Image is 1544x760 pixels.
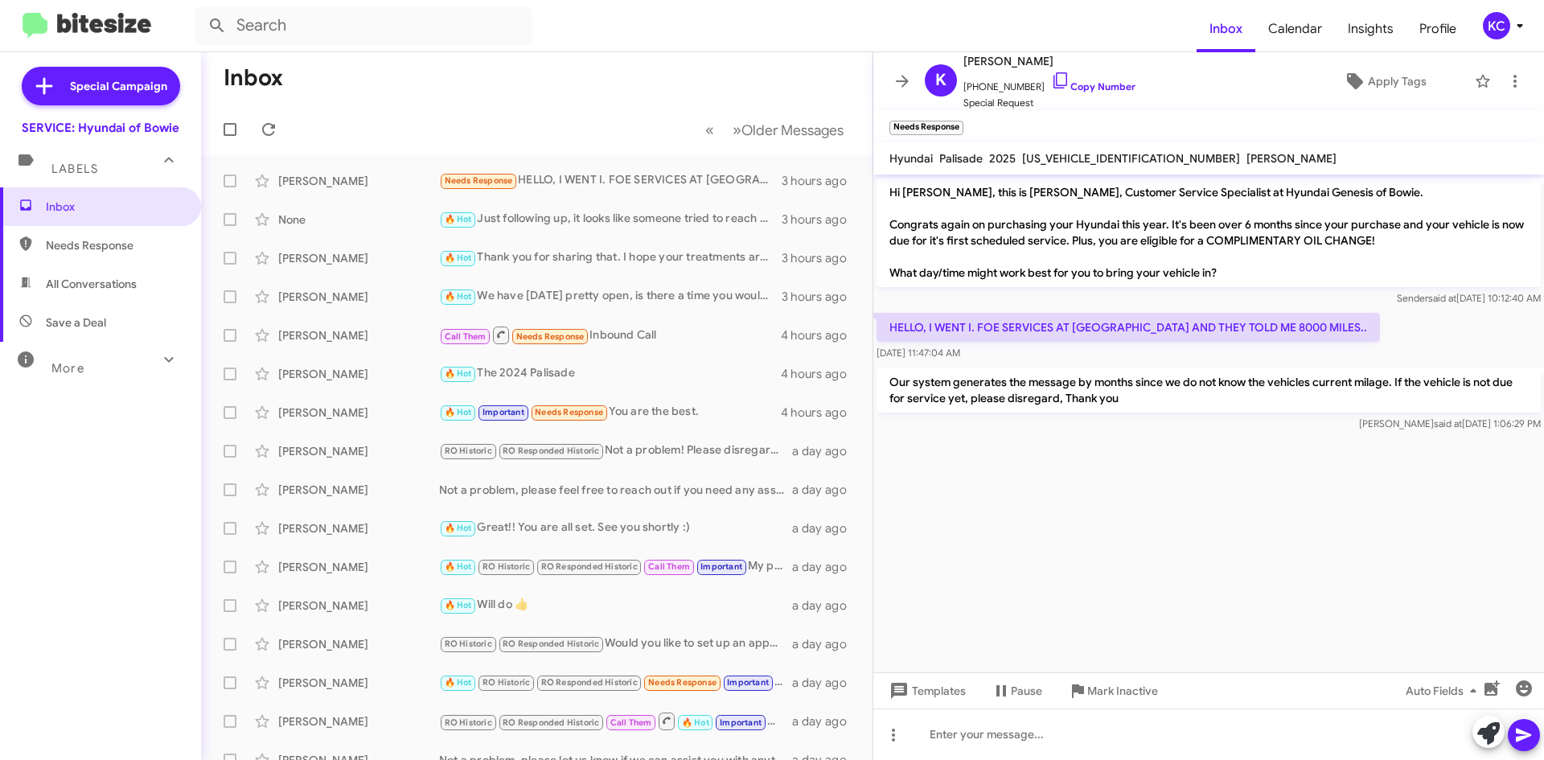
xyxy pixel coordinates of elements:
[503,717,599,728] span: RO Responded Historic
[439,673,792,692] div: Great!
[1397,292,1541,304] span: Sender [DATE] 10:12:40 AM
[963,51,1135,71] span: [PERSON_NAME]
[439,364,781,383] div: The 2024 Palisade
[445,446,492,456] span: RO Historic
[939,151,983,166] span: Palisade
[1011,676,1042,705] span: Pause
[439,171,782,190] div: HELLO, I WENT I. FOE SERVICES AT [GEOGRAPHIC_DATA] AND THEY TOLD ME 8000 MILES..
[439,442,792,460] div: Not a problem! Please disregard the system generated text messages
[46,314,106,331] span: Save a Deal
[516,331,585,342] span: Needs Response
[781,405,860,421] div: 4 hours ago
[535,407,603,417] span: Needs Response
[1197,6,1255,52] a: Inbox
[51,361,84,376] span: More
[445,639,492,649] span: RO Historic
[445,677,472,688] span: 🔥 Hot
[278,366,439,382] div: [PERSON_NAME]
[741,121,844,139] span: Older Messages
[70,78,167,94] span: Special Campaign
[782,250,860,266] div: 3 hours ago
[439,287,782,306] div: We have [DATE] pretty open, is there a time you would prefer? Also would you be waiting with the ...
[963,95,1135,111] span: Special Request
[792,559,860,575] div: a day ago
[541,561,638,572] span: RO Responded Historic
[439,210,782,228] div: Just following up, it looks like someone tried to reach out and left a voicemail. Please let me k...
[445,291,472,302] span: 🔥 Hot
[1406,6,1469,52] a: Profile
[445,561,472,572] span: 🔥 Hot
[439,596,792,614] div: Will do 👍
[1051,80,1135,92] a: Copy Number
[648,677,717,688] span: Needs Response
[979,676,1055,705] button: Pause
[46,237,183,253] span: Needs Response
[439,403,781,421] div: You are the best.
[963,71,1135,95] span: [PHONE_NUMBER]
[792,713,860,729] div: a day ago
[877,368,1541,413] p: Our system generates the message by months since we do not know the vehicles current milage. If t...
[733,120,741,140] span: »
[278,405,439,421] div: [PERSON_NAME]
[782,173,860,189] div: 3 hours ago
[278,636,439,652] div: [PERSON_NAME]
[445,717,492,728] span: RO Historic
[1359,417,1541,429] span: [PERSON_NAME] [DATE] 1:06:29 PM
[889,121,963,135] small: Needs Response
[439,325,781,345] div: Inbound Call
[696,113,724,146] button: Previous
[889,151,933,166] span: Hyundai
[1055,676,1171,705] button: Mark Inactive
[445,368,472,379] span: 🔥 Hot
[1406,676,1483,705] span: Auto Fields
[439,249,782,267] div: Thank you for sharing that. I hope your treatments are going as well as possible. I understand th...
[278,482,439,498] div: [PERSON_NAME]
[445,331,487,342] span: Call Them
[1255,6,1335,52] a: Calendar
[439,557,792,576] div: My pleasure!
[224,65,283,91] h1: Inbox
[877,178,1541,287] p: Hi [PERSON_NAME], this is [PERSON_NAME], Customer Service Specialist at Hyundai Genesis of Bowie....
[610,717,652,728] span: Call Them
[1434,417,1462,429] span: said at
[1393,676,1496,705] button: Auto Fields
[278,212,439,228] div: None
[278,520,439,536] div: [PERSON_NAME]
[1302,67,1467,96] button: Apply Tags
[792,443,860,459] div: a day ago
[989,151,1016,166] span: 2025
[935,68,947,93] span: K
[439,519,792,537] div: Great!! You are all set. See you shortly :)
[1469,12,1526,39] button: KC
[22,67,180,105] a: Special Campaign
[445,214,472,224] span: 🔥 Hot
[482,677,530,688] span: RO Historic
[482,561,530,572] span: RO Historic
[22,120,179,136] div: SERVICE: Hyundai of Bowie
[439,482,792,498] div: Not a problem, please feel free to reach out if you need any assistance.
[46,199,183,215] span: Inbox
[705,120,714,140] span: «
[877,347,960,359] span: [DATE] 11:47:04 AM
[445,523,472,533] span: 🔥 Hot
[727,677,769,688] span: Important
[278,289,439,305] div: [PERSON_NAME]
[1483,12,1510,39] div: KC
[278,250,439,266] div: [PERSON_NAME]
[445,175,513,186] span: Needs Response
[1335,6,1406,52] a: Insights
[278,173,439,189] div: [PERSON_NAME]
[648,561,690,572] span: Call Them
[723,113,853,146] button: Next
[1246,151,1337,166] span: [PERSON_NAME]
[541,677,638,688] span: RO Responded Historic
[792,636,860,652] div: a day ago
[1368,67,1427,96] span: Apply Tags
[1087,676,1158,705] span: Mark Inactive
[781,327,860,343] div: 4 hours ago
[782,212,860,228] div: 3 hours ago
[782,289,860,305] div: 3 hours ago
